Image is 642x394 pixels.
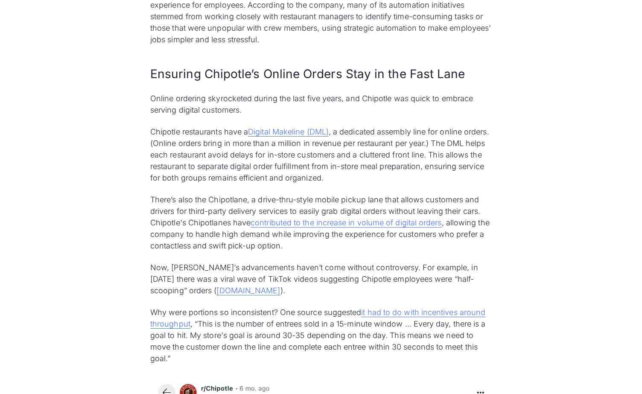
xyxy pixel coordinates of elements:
[150,306,492,364] p: Why were portions so inconsistent? One source suggested , “This is the number of entrees sold in ...
[150,66,492,82] h2: Ensuring Chipotle’s Online Orders Stay in the Fast Lane
[150,93,492,116] p: Online ordering skyrocketed during the last five years, and Chipotle was quick to embrace serving...
[251,218,441,228] a: contributed to the increase in volume of digital orders
[216,286,280,295] a: [DOMAIN_NAME]
[150,194,492,251] p: There’s also the Chipotlane, a drive-thru-style mobile pickup lane that allows customers and driv...
[150,126,492,184] p: Chipotle restaurants have a , a dedicated assembly line for online orders. (Online orders bring i...
[150,262,492,296] p: Now, [PERSON_NAME]’s advancements haven’t come without controversy. For example, in [DATE] there ...
[248,127,329,137] a: Digital Makeline (DML)
[150,308,485,329] a: it had to do with incentives around throughput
